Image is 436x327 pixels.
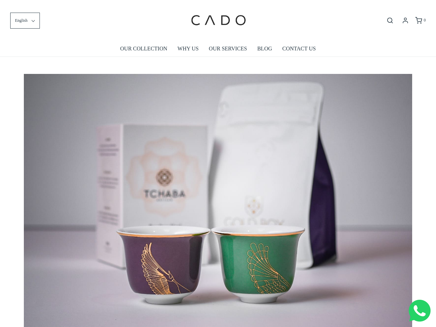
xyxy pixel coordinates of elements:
a: OUR SERVICES [209,41,247,57]
a: BLOG [257,41,272,57]
span: Company name [194,29,228,34]
span: English [15,17,28,24]
a: CONTACT US [282,41,316,57]
button: English [10,13,40,29]
img: cadogifting [189,5,247,36]
a: WHY US [177,41,199,57]
span: Last name [194,1,216,6]
a: 0 [415,17,426,24]
span: Number of gifts [194,57,227,62]
span: 0 [424,18,426,22]
img: Whatsapp [409,300,431,322]
a: OUR COLLECTION [120,41,167,57]
button: Open search bar [384,17,396,24]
